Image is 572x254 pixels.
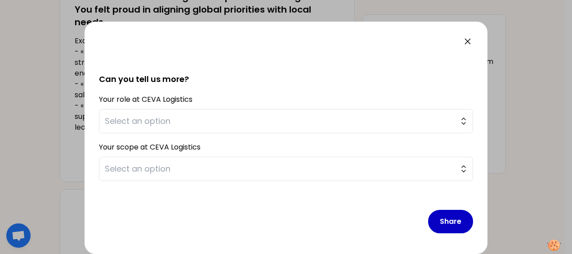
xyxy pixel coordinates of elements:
[99,59,473,86] h2: Can you tell us more?
[428,210,473,233] button: Share
[99,109,473,133] button: Select an option
[105,115,455,127] span: Select an option
[105,163,455,175] span: Select an option
[99,94,192,104] label: Your role at CEVA Logistics
[99,157,473,181] button: Select an option
[99,142,201,152] label: Your scope at CEVA Logistics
